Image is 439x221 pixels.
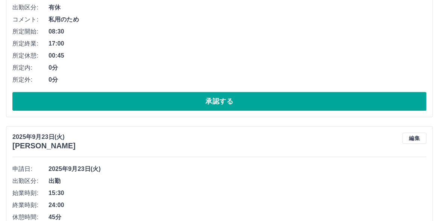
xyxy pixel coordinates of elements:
[12,92,427,111] button: 承認する
[49,39,427,48] span: 17:00
[49,27,427,36] span: 08:30
[49,3,427,12] span: 有休
[49,165,427,174] span: 2025年9月23日(火)
[49,189,427,198] span: 15:30
[49,51,427,60] span: 00:45
[12,39,49,48] span: 所定終業:
[49,63,427,72] span: 0分
[49,15,427,24] span: 私用のため
[12,177,49,186] span: 出勤区分:
[49,201,427,210] span: 24:00
[12,63,49,72] span: 所定内:
[12,27,49,36] span: 所定開始:
[12,51,49,60] span: 所定休憩:
[12,142,76,150] h3: [PERSON_NAME]
[12,15,49,24] span: コメント:
[49,177,427,186] span: 出勤
[12,165,49,174] span: 申請日:
[12,133,76,142] p: 2025年9月23日(火)
[49,75,427,84] span: 0分
[403,133,427,144] button: 編集
[12,201,49,210] span: 終業時刻:
[12,189,49,198] span: 始業時刻:
[12,3,49,12] span: 出勤区分:
[12,75,49,84] span: 所定外:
